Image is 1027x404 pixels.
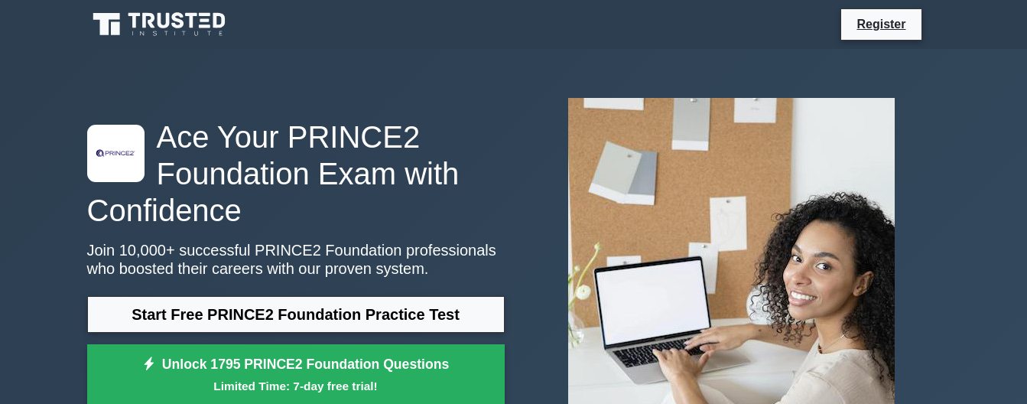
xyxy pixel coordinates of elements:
[87,296,505,333] a: Start Free PRINCE2 Foundation Practice Test
[87,241,505,278] p: Join 10,000+ successful PRINCE2 Foundation professionals who boosted their careers with our prove...
[106,377,486,395] small: Limited Time: 7-day free trial!
[847,15,915,34] a: Register
[87,119,505,229] h1: Ace Your PRINCE2 Foundation Exam with Confidence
